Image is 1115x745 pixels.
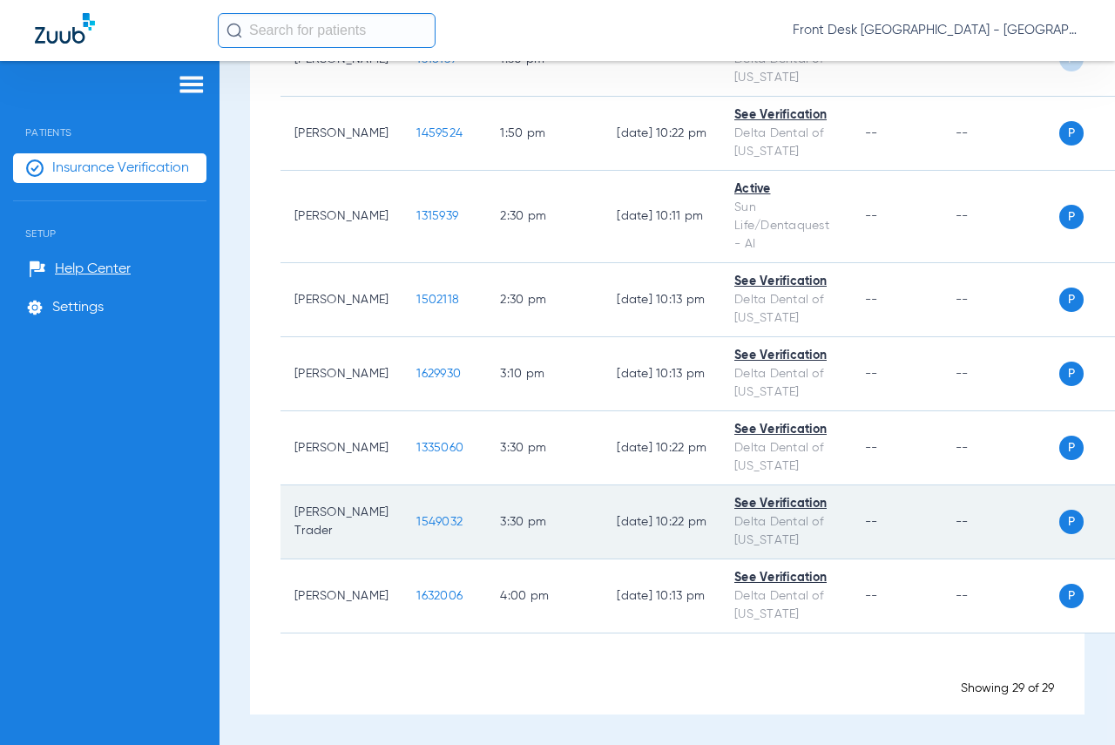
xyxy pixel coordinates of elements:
[603,263,720,337] td: [DATE] 10:13 PM
[280,171,402,263] td: [PERSON_NAME]
[13,201,206,240] span: Setup
[734,51,837,87] div: Delta Dental of [US_STATE]
[603,559,720,633] td: [DATE] 10:13 PM
[1059,584,1084,608] span: P
[942,171,1059,263] td: --
[226,23,242,38] img: Search Icon
[486,411,603,485] td: 3:30 PM
[178,74,206,95] img: hamburger-icon
[734,273,837,291] div: See Verification
[865,516,878,528] span: --
[280,485,402,559] td: [PERSON_NAME] Trader
[1028,661,1115,745] iframe: Chat Widget
[486,337,603,411] td: 3:10 PM
[734,291,837,328] div: Delta Dental of [US_STATE]
[52,299,104,316] span: Settings
[603,485,720,559] td: [DATE] 10:22 PM
[280,411,402,485] td: [PERSON_NAME]
[793,22,1080,39] span: Front Desk [GEOGRAPHIC_DATA] - [GEOGRAPHIC_DATA] | My Community Dental Centers
[35,13,95,44] img: Zuub Logo
[416,590,463,602] span: 1632006
[942,411,1059,485] td: --
[486,171,603,263] td: 2:30 PM
[942,337,1059,411] td: --
[1059,288,1084,312] span: P
[734,365,837,402] div: Delta Dental of [US_STATE]
[486,263,603,337] td: 2:30 PM
[734,513,837,550] div: Delta Dental of [US_STATE]
[865,53,878,65] span: --
[416,53,456,65] span: 1318139
[416,210,458,222] span: 1315939
[486,559,603,633] td: 4:00 PM
[734,347,837,365] div: See Verification
[865,442,878,454] span: --
[486,97,603,171] td: 1:50 PM
[865,127,878,139] span: --
[865,590,878,602] span: --
[961,682,1054,694] span: Showing 29 of 29
[218,13,436,48] input: Search for patients
[734,125,837,161] div: Delta Dental of [US_STATE]
[416,294,459,306] span: 1502118
[13,100,206,139] span: Patients
[603,97,720,171] td: [DATE] 10:22 PM
[942,559,1059,633] td: --
[55,261,131,278] span: Help Center
[603,337,720,411] td: [DATE] 10:13 PM
[942,263,1059,337] td: --
[1059,436,1084,460] span: P
[486,485,603,559] td: 3:30 PM
[942,485,1059,559] td: --
[734,569,837,587] div: See Verification
[734,421,837,439] div: See Verification
[603,171,720,263] td: [DATE] 10:11 PM
[1059,362,1084,386] span: P
[734,495,837,513] div: See Verification
[942,97,1059,171] td: --
[280,97,402,171] td: [PERSON_NAME]
[416,368,461,380] span: 1629930
[280,559,402,633] td: [PERSON_NAME]
[865,368,878,380] span: --
[416,516,463,528] span: 1549032
[734,587,837,624] div: Delta Dental of [US_STATE]
[734,180,837,199] div: Active
[1059,205,1084,229] span: P
[1059,121,1084,146] span: P
[734,199,837,254] div: Sun Life/Dentaquest - AI
[1059,510,1084,534] span: P
[29,261,131,278] a: Help Center
[865,294,878,306] span: --
[603,411,720,485] td: [DATE] 10:22 PM
[280,337,402,411] td: [PERSON_NAME]
[734,439,837,476] div: Delta Dental of [US_STATE]
[280,263,402,337] td: [PERSON_NAME]
[734,106,837,125] div: See Verification
[865,210,878,222] span: --
[416,127,463,139] span: 1459524
[416,442,463,454] span: 1335060
[52,159,189,177] span: Insurance Verification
